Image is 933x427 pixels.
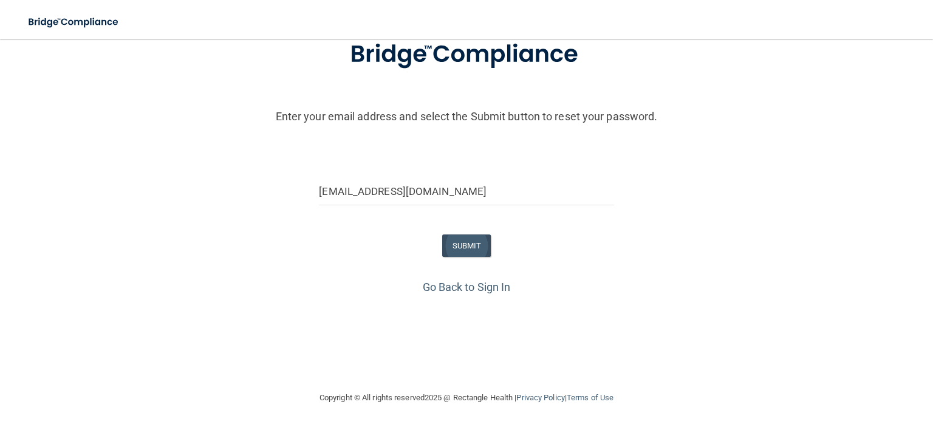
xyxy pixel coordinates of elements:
input: Email [319,178,613,205]
a: Go Back to Sign In [423,281,511,293]
button: SUBMIT [442,234,491,257]
a: Terms of Use [567,393,613,402]
img: bridge_compliance_login_screen.278c3ca4.svg [18,10,130,35]
div: Copyright © All rights reserved 2025 @ Rectangle Health | | [245,378,688,417]
a: Privacy Policy [516,393,564,402]
img: bridge_compliance_login_screen.278c3ca4.svg [325,23,608,86]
